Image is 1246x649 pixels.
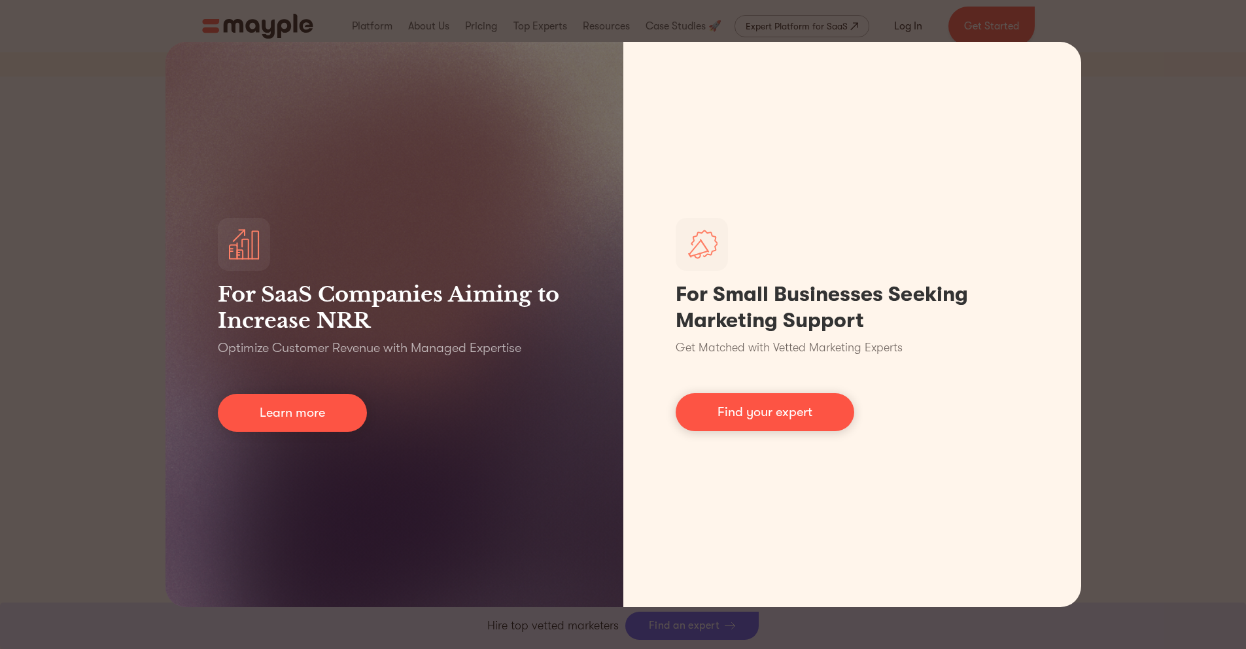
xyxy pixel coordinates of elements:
[218,394,367,432] a: Learn more
[676,339,903,357] p: Get Matched with Vetted Marketing Experts
[218,339,521,357] p: Optimize Customer Revenue with Managed Expertise
[676,281,1029,334] h1: For Small Businesses Seeking Marketing Support
[218,281,571,334] h3: For SaaS Companies Aiming to Increase NRR
[676,393,854,431] a: Find your expert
